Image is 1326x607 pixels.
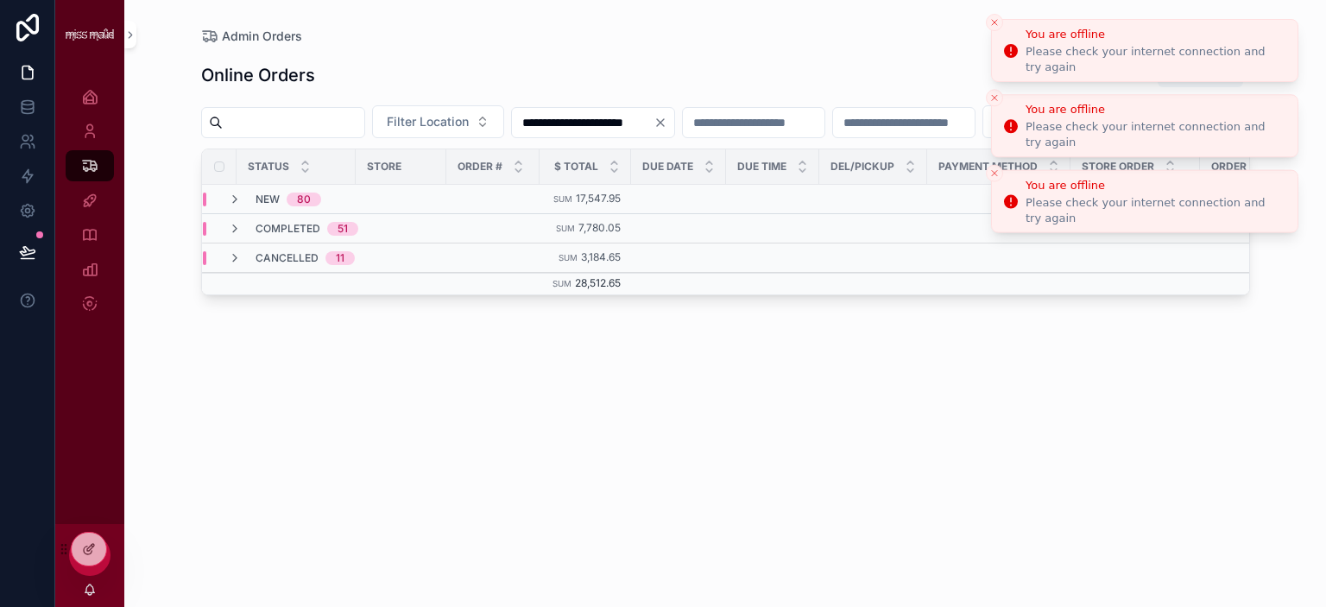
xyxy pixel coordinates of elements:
[55,69,124,342] div: scrollable content
[248,160,289,174] span: Status
[553,194,572,204] small: Sum
[559,253,578,262] small: Sum
[338,222,348,236] div: 51
[986,14,1003,31] button: Close toast
[1026,120,1284,151] div: Please check your internet connection and try again
[256,222,320,236] span: Completed
[578,221,621,234] span: 7,780.05
[297,193,311,206] div: 80
[1026,176,1284,193] div: You are offline
[372,105,504,138] button: Select Button
[458,160,502,174] span: Order #
[737,160,786,174] span: Due Time
[222,28,302,45] span: Admin Orders
[654,116,674,130] button: Clear
[938,160,1038,174] span: Payment Method
[201,28,302,45] a: Admin Orders
[575,276,621,289] span: 28,512.65
[982,105,1128,138] button: Select Button
[986,89,1003,106] button: Close toast
[986,165,1003,182] button: Close toast
[576,192,621,205] span: 17,547.95
[1026,44,1284,75] div: Please check your internet connection and try again
[581,250,621,263] span: 3,184.65
[1026,101,1284,118] div: You are offline
[66,28,114,41] img: App logo
[256,251,319,265] span: Cancelled
[1026,195,1284,226] div: Please check your internet connection and try again
[201,63,315,87] h1: Online Orders
[387,113,469,130] span: Filter Location
[1026,26,1284,43] div: You are offline
[336,251,344,265] div: 11
[552,279,571,288] small: Sum
[554,160,598,174] span: $ Total
[830,160,894,174] span: Del/Pickup
[642,160,693,174] span: Due Date
[256,193,280,206] span: New
[367,160,401,174] span: Store
[556,224,575,233] small: Sum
